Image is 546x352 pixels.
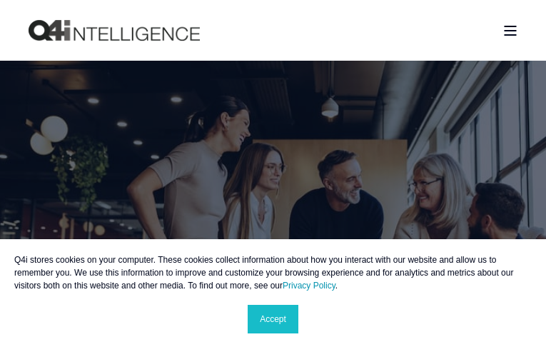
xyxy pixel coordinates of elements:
a: Back to Home [29,20,200,41]
a: Accept [248,305,298,333]
a: Privacy Policy [283,281,335,291]
p: Q4i stores cookies on your computer. These cookies collect information about how you interact wit... [14,253,532,292]
img: Q4intelligence, LLC logo [29,20,200,41]
a: Open Burger Menu [496,19,525,43]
